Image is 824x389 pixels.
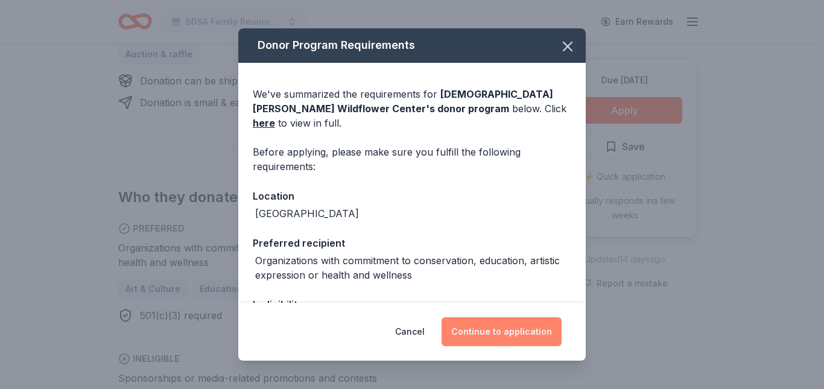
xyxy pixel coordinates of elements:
[253,235,571,251] div: Preferred recipient
[253,116,275,130] a: here
[238,28,586,63] div: Donor Program Requirements
[395,317,425,346] button: Cancel
[253,188,571,204] div: Location
[442,317,562,346] button: Continue to application
[253,145,571,174] div: Before applying, please make sure you fulfill the following requirements:
[255,253,571,282] div: Organizations with commitment to conservation, education, artistic expression or health and wellness
[255,206,359,221] div: [GEOGRAPHIC_DATA]
[253,87,571,130] div: We've summarized the requirements for below. Click to view in full.
[253,297,571,312] div: Ineligibility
